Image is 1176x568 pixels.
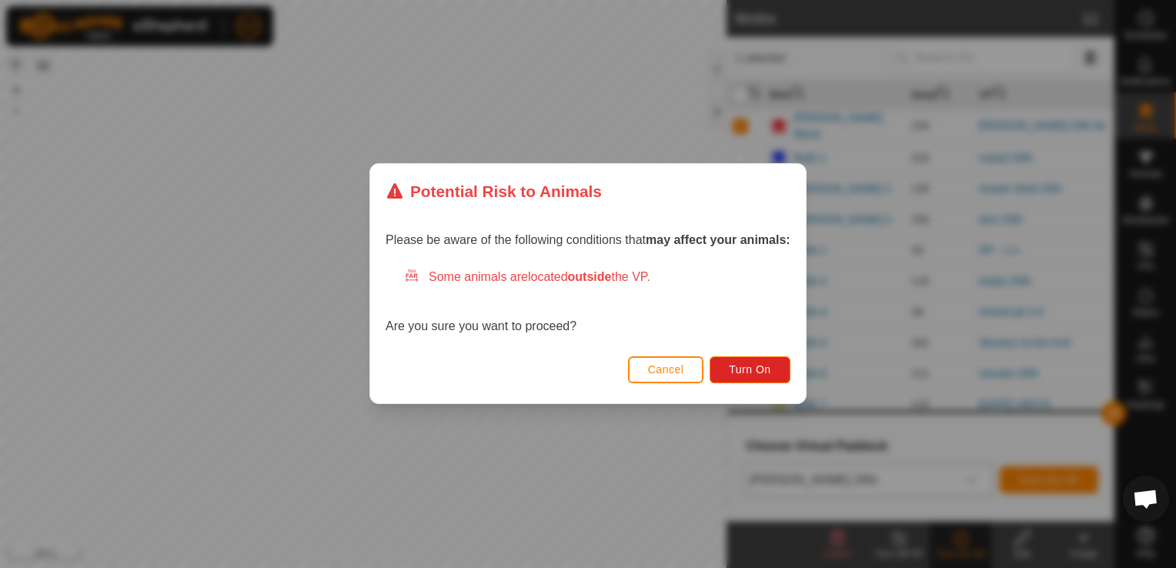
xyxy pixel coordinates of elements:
[528,271,650,284] span: located the VP.
[646,234,790,247] strong: may affect your animals:
[710,356,790,383] button: Turn On
[386,179,602,203] div: Potential Risk to Animals
[648,364,684,376] span: Cancel
[628,356,704,383] button: Cancel
[568,271,612,284] strong: outside
[386,269,790,336] div: Are you sure you want to proceed?
[730,364,771,376] span: Turn On
[404,269,790,287] div: Some animals are
[1123,476,1169,522] div: Open chat
[386,234,790,247] span: Please be aware of the following conditions that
